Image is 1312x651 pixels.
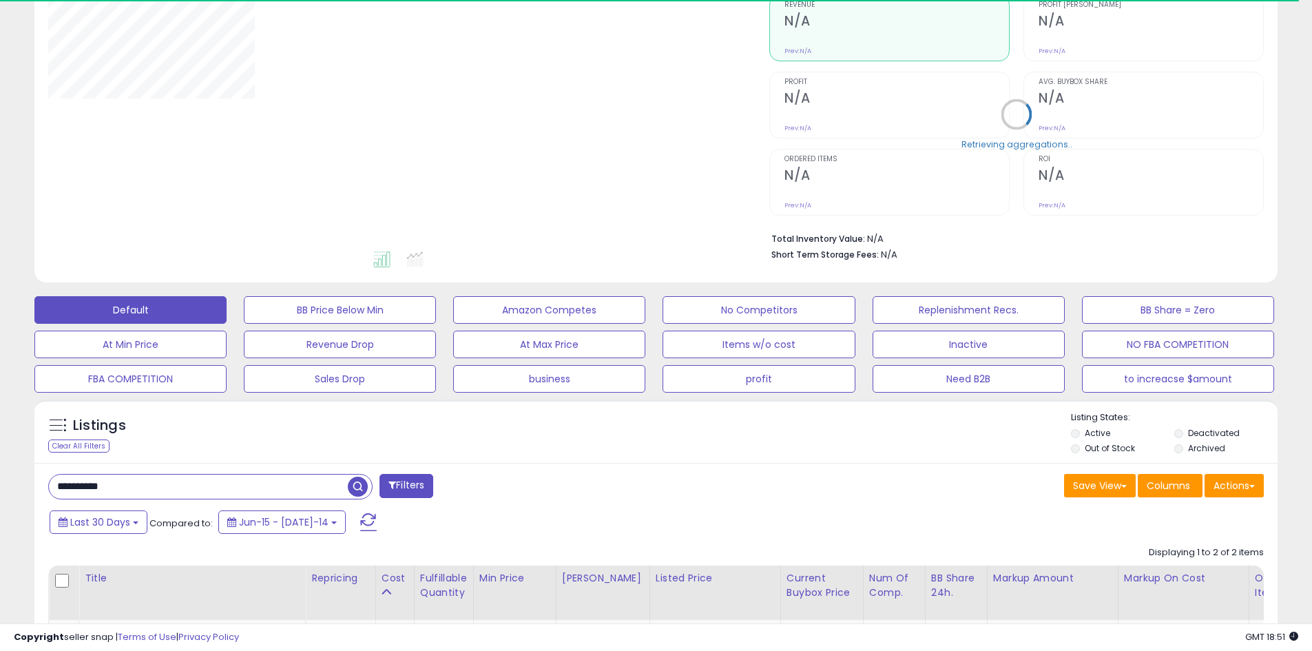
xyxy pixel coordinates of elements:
[1188,442,1225,454] label: Archived
[379,474,433,498] button: Filters
[873,365,1065,393] button: Need B2B
[1245,630,1298,643] span: 2025-08-14 18:51 GMT
[787,571,857,600] div: Current Buybox Price
[244,296,436,324] button: BB Price Below Min
[311,571,370,586] div: Repricing
[34,331,227,358] button: At Min Price
[663,296,855,324] button: No Competitors
[85,571,300,586] div: Title
[1082,331,1274,358] button: NO FBA COMPETITION
[14,631,239,644] div: seller snap | |
[1064,474,1136,497] button: Save View
[420,571,468,600] div: Fulfillable Quantity
[1082,365,1274,393] button: to increacse $amount
[1118,566,1249,620] th: The percentage added to the cost of goods (COGS) that forms the calculator for Min & Max prices.
[50,510,147,534] button: Last 30 Days
[244,365,436,393] button: Sales Drop
[562,571,644,586] div: [PERSON_NAME]
[1085,442,1135,454] label: Out of Stock
[869,571,919,600] div: Num of Comp.
[656,571,775,586] div: Listed Price
[479,571,550,586] div: Min Price
[873,296,1065,324] button: Replenishment Recs.
[1147,479,1190,493] span: Columns
[1149,546,1264,559] div: Displaying 1 to 2 of 2 items
[1071,411,1278,424] p: Listing States:
[118,630,176,643] a: Terms of Use
[239,515,329,529] span: Jun-15 - [DATE]-14
[453,331,645,358] button: At Max Price
[1188,427,1240,439] label: Deactivated
[70,515,130,529] span: Last 30 Days
[382,571,408,586] div: Cost
[34,296,227,324] button: Default
[1255,571,1305,600] div: Ordered Items
[1085,427,1110,439] label: Active
[961,138,1072,150] div: Retrieving aggregations..
[453,296,645,324] button: Amazon Competes
[1124,571,1243,586] div: Markup on Cost
[73,416,126,435] h5: Listings
[218,510,346,534] button: Jun-15 - [DATE]-14
[993,571,1112,586] div: Markup Amount
[14,630,64,643] strong: Copyright
[1138,474,1202,497] button: Columns
[149,517,213,530] span: Compared to:
[453,365,645,393] button: business
[1205,474,1264,497] button: Actions
[873,331,1065,358] button: Inactive
[48,440,110,453] div: Clear All Filters
[34,365,227,393] button: FBA COMPETITION
[244,331,436,358] button: Revenue Drop
[178,630,239,643] a: Privacy Policy
[663,331,855,358] button: Items w/o cost
[663,365,855,393] button: profit
[1082,296,1274,324] button: BB Share = Zero
[931,571,981,600] div: BB Share 24h.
